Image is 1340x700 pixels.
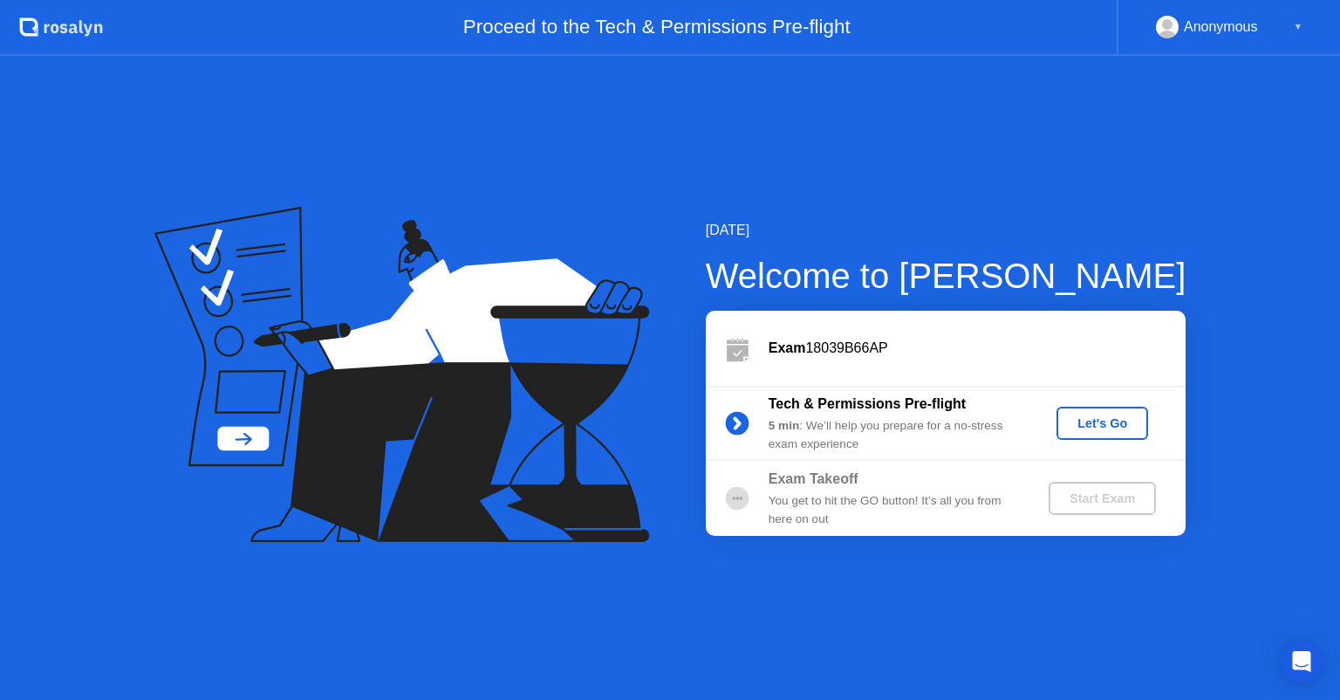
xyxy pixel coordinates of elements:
div: Anonymous [1184,16,1258,38]
b: 5 min [769,419,800,432]
div: You get to hit the GO button! It’s all you from here on out [769,492,1020,528]
b: Exam [769,340,806,355]
div: Welcome to [PERSON_NAME] [706,250,1186,302]
div: Start Exam [1056,491,1149,505]
div: 18039B66AP [769,338,1186,359]
div: : We’ll help you prepare for a no-stress exam experience [769,417,1020,453]
b: Exam Takeoff [769,471,858,486]
button: Start Exam [1049,482,1156,515]
button: Let's Go [1056,407,1148,440]
b: Tech & Permissions Pre-flight [769,396,966,411]
div: Open Intercom Messenger [1281,641,1323,683]
div: ▼ [1294,16,1302,38]
div: Let's Go [1063,416,1141,430]
div: [DATE] [706,220,1186,241]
